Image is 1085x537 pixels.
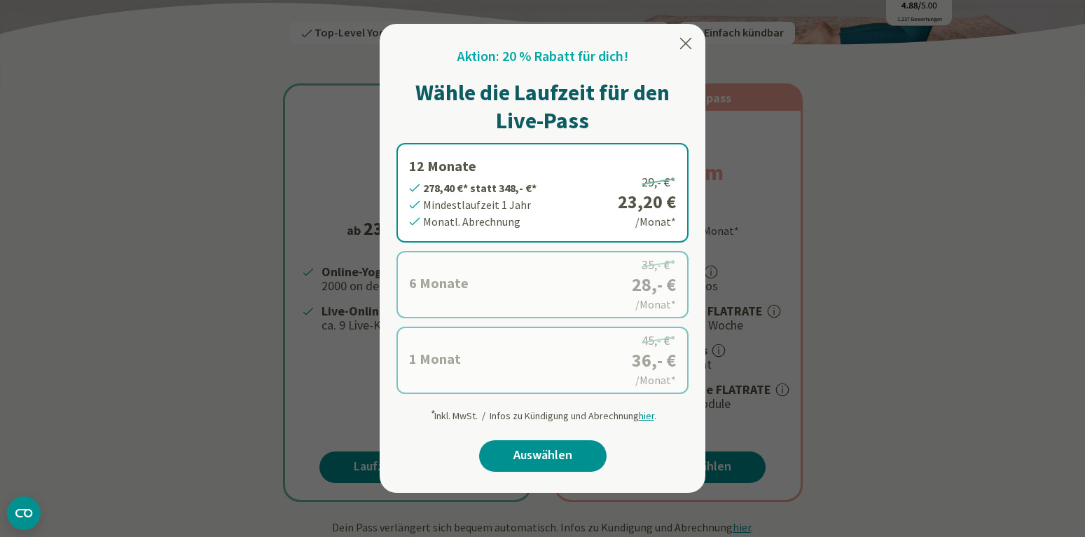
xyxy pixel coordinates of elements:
span: hier [639,409,654,422]
button: CMP-Widget öffnen [7,496,41,530]
h1: Wähle die Laufzeit für den Live-Pass [396,79,689,135]
h2: Aktion: 20 % Rabatt für dich! [457,46,628,67]
div: Inkl. MwSt. / Infos zu Kündigung und Abrechnung . [429,402,656,423]
a: Auswählen [479,440,607,472]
